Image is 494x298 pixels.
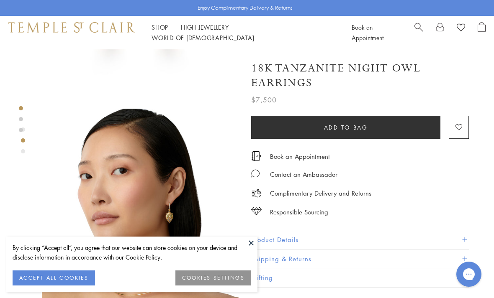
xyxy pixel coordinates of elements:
[8,22,135,32] img: Temple St. Clair
[198,4,293,12] p: Enjoy Complimentary Delivery & Returns
[270,188,371,199] p: Complimentary Delivery and Returns
[181,23,229,31] a: High JewelleryHigh Jewellery
[251,230,469,249] button: Product Details
[352,23,383,42] a: Book an Appointment
[21,125,25,160] div: Product gallery navigation
[152,22,333,43] nav: Main navigation
[251,207,262,215] img: icon_sourcing.svg
[251,188,262,199] img: icon_delivery.svg
[251,151,261,161] img: icon_appointment.svg
[457,22,465,35] a: View Wishlist
[478,22,486,43] a: Open Shopping Bag
[251,116,440,139] button: Add to bag
[270,207,328,217] div: Responsible Sourcing
[414,22,423,43] a: Search
[270,169,337,180] div: Contact an Ambassador
[13,243,251,262] div: By clicking “Accept all”, you agree that our website can store cookies on your device and disclos...
[251,268,469,287] button: Gifting
[251,250,469,268] button: Shipping & Returns
[152,23,168,31] a: ShopShop
[152,33,254,42] a: World of [DEMOGRAPHIC_DATA]World of [DEMOGRAPHIC_DATA]
[251,94,277,105] span: $7,500
[251,61,469,90] h1: 18K Tanzanite Night Owl Earrings
[452,259,486,290] iframe: Gorgias live chat messenger
[324,123,368,132] span: Add to bag
[270,152,330,161] a: Book an Appointment
[175,270,251,285] button: COOKIES SETTINGS
[251,169,260,178] img: MessageIcon-01_2.svg
[13,270,95,285] button: ACCEPT ALL COOKIES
